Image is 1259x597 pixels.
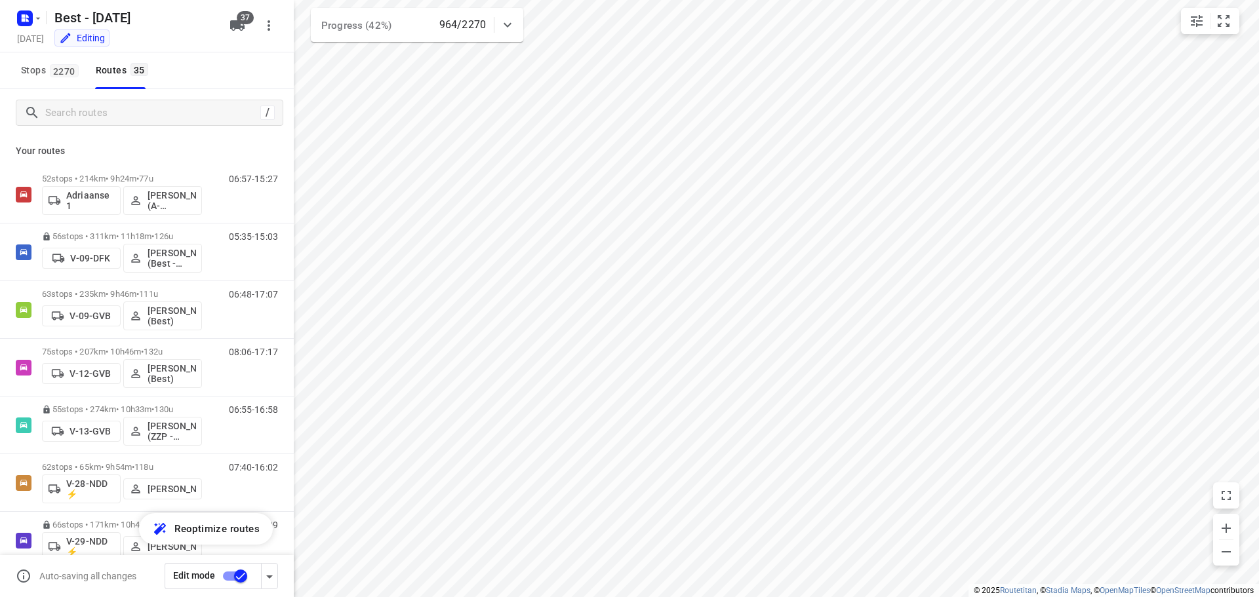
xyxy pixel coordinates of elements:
button: V-09-DFK [42,248,121,269]
span: Edit mode [173,570,215,581]
p: 66 stops • 171km • 10h4m [42,520,202,530]
button: Reoptimize routes [139,513,273,545]
span: 37 [237,11,254,24]
button: Fit zoom [1210,8,1237,34]
span: 126u [154,231,173,241]
span: Progress (42%) [321,20,391,31]
a: OpenMapTiles [1100,586,1150,595]
p: 07:40-16:02 [229,462,278,472]
p: V-29-NDD ⚡ [66,536,115,557]
span: Reoptimize routes [174,520,260,537]
p: [PERSON_NAME] (A-flexibleservice - Best - ZZP) [148,190,196,211]
p: 56 stops • 311km • 11h18m [42,231,202,241]
span: 118u [134,462,153,472]
a: OpenStreetMap [1156,586,1210,595]
span: Stops [21,62,83,79]
p: 52 stops • 214km • 9h24m [42,174,202,183]
p: [PERSON_NAME] (Best) [148,363,196,384]
span: • [132,462,134,472]
p: 62 stops • 65km • 9h54m [42,462,202,472]
p: 06:48-17:07 [229,289,278,299]
button: [PERSON_NAME] (ZZP - Best) [123,417,202,446]
p: [PERSON_NAME] (Best - ZZP) [148,248,196,269]
button: [PERSON_NAME] (A-flexibleservice - Best - ZZP) [123,186,202,215]
div: small contained button group [1181,8,1239,34]
p: V-12-GVB [70,368,111,379]
p: 75 stops • 207km • 10h46m [42,347,202,356]
span: • [136,289,139,299]
p: 06:57-15:27 [229,174,278,184]
span: 77u [139,174,153,183]
span: • [151,231,154,241]
p: [PERSON_NAME] (Best) [148,305,196,326]
span: 111u [139,289,158,299]
button: [PERSON_NAME] [123,478,202,499]
p: Auto-saving all changes [39,571,136,581]
div: Routes [96,62,152,79]
p: Your routes [16,144,278,158]
span: 2270 [50,64,79,77]
p: 55 stops • 274km • 10h33m [42,404,202,414]
button: V-12-GVB [42,363,121,384]
p: V-28-NDD ⚡ [66,478,115,499]
p: 63 stops • 235km • 9h46m [42,289,202,299]
button: V-28-NDD ⚡ [42,474,121,503]
p: 06:55-16:58 [229,404,278,415]
p: Adriaanse 1 [66,190,115,211]
a: Routetitan [1000,586,1037,595]
p: [PERSON_NAME] (ZZP - Best) [148,421,196,442]
p: [PERSON_NAME] [148,541,196,552]
p: 08:06-17:17 [229,347,278,357]
a: Stadia Maps [1046,586,1090,595]
p: [PERSON_NAME] [148,484,196,494]
span: • [141,347,144,356]
span: • [151,404,154,414]
button: V-09-GVB [42,305,121,326]
p: V-09-GVB [70,311,111,321]
div: Progress (42%)964/2270 [311,8,523,42]
input: Search routes [45,103,260,123]
span: 130u [154,404,173,414]
span: • [136,174,139,183]
button: V-29-NDD ⚡ [42,532,121,561]
button: Adriaanse 1 [42,186,121,215]
button: V-13-GVB [42,421,121,442]
li: © 2025 , © , © © contributors [974,586,1254,595]
button: [PERSON_NAME] (Best) [123,359,202,388]
button: 37 [224,12,250,39]
div: / [260,106,275,120]
button: [PERSON_NAME] (Best - ZZP) [123,244,202,273]
h5: Project date [12,31,49,46]
p: 05:35-15:03 [229,231,278,242]
p: 964/2270 [439,17,486,33]
button: [PERSON_NAME] [123,536,202,557]
div: Editing [59,31,105,45]
span: 132u [144,347,163,356]
p: V-09-DFK [70,253,110,263]
p: V-13-GVB [70,426,111,436]
span: 35 [130,63,148,76]
button: Map settings [1184,8,1210,34]
h5: Best - [DATE] [49,7,219,28]
button: [PERSON_NAME] (Best) [123,301,202,330]
div: Driver app settings [262,568,277,584]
